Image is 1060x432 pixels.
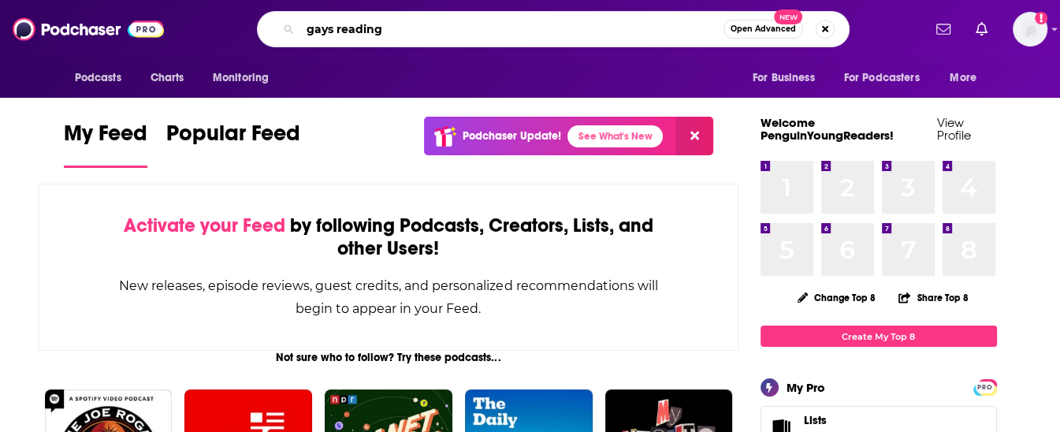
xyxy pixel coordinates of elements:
[898,282,969,313] button: Share Top 8
[1035,12,1047,24] svg: Add a profile image
[1013,12,1047,47] button: Show profile menu
[930,16,957,43] a: Show notifications dropdown
[166,120,300,156] span: Popular Feed
[64,120,147,168] a: My Feed
[75,67,121,89] span: Podcasts
[213,67,269,89] span: Monitoring
[753,67,815,89] span: For Business
[202,63,289,93] button: open menu
[761,326,997,347] a: Create My Top 8
[64,120,147,156] span: My Feed
[804,413,924,427] a: Lists
[788,288,886,307] button: Change Top 8
[140,63,194,93] a: Charts
[13,14,164,44] img: Podchaser - Follow, Share and Rate Podcasts
[937,115,971,143] a: View Profile
[969,16,994,43] a: Show notifications dropdown
[731,25,796,33] span: Open Advanced
[761,115,894,143] a: Welcome PenguinYoungReaders!
[1013,12,1047,47] img: User Profile
[787,380,825,395] div: My Pro
[1013,12,1047,47] span: Logged in as PenguinYoungReaders
[834,63,943,93] button: open menu
[151,67,184,89] span: Charts
[567,125,663,147] a: See What's New
[976,382,995,393] span: PRO
[118,214,660,260] div: by following Podcasts, Creators, Lists, and other Users!
[64,63,142,93] button: open menu
[723,20,803,39] button: Open AdvancedNew
[742,63,835,93] button: open menu
[844,67,920,89] span: For Podcasters
[939,63,996,93] button: open menu
[950,67,976,89] span: More
[257,11,850,47] div: Search podcasts, credits, & more...
[976,381,995,393] a: PRO
[300,17,723,42] input: Search podcasts, credits, & more...
[166,120,300,168] a: Popular Feed
[124,214,285,237] span: Activate your Feed
[463,129,561,143] p: Podchaser Update!
[804,413,827,427] span: Lists
[39,351,739,364] div: Not sure who to follow? Try these podcasts...
[774,9,802,24] span: New
[118,274,660,320] div: New releases, episode reviews, guest credits, and personalized recommendations will begin to appe...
